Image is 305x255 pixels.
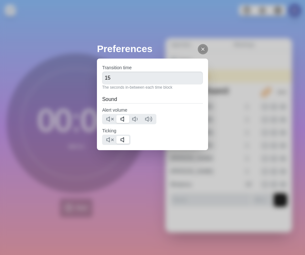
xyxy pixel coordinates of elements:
[102,65,131,70] label: Transition time
[102,107,127,113] label: Alert volume
[102,84,203,90] p: The seconds in-between each time block
[102,128,116,133] label: Ticking
[97,41,208,56] h2: Preferences
[102,95,203,103] h2: Sound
